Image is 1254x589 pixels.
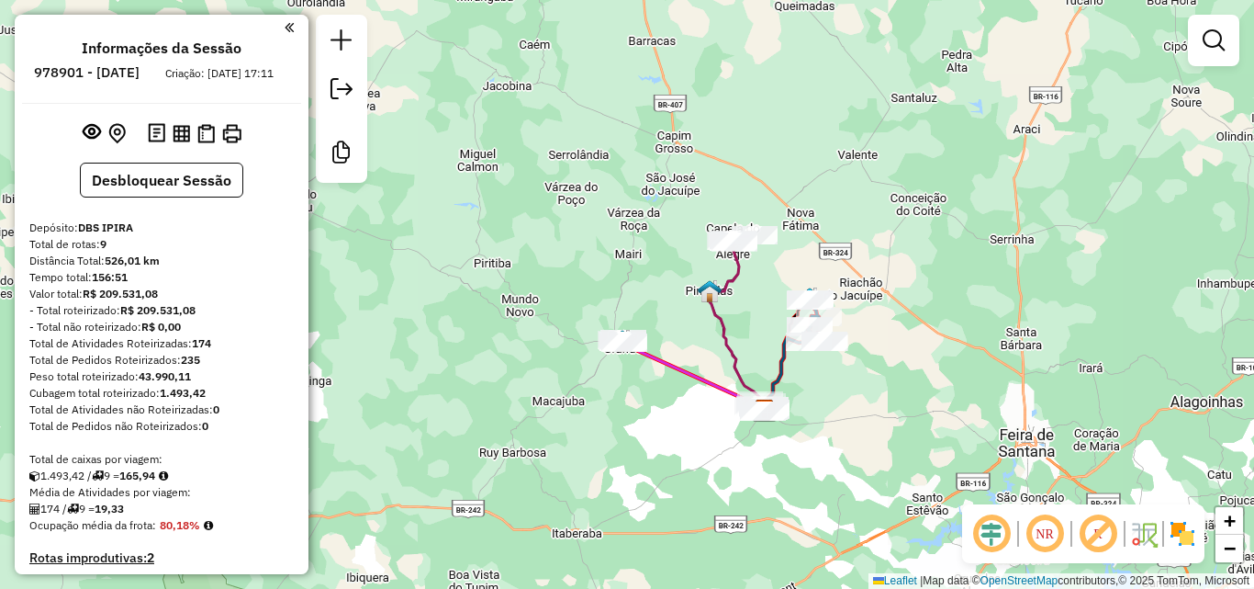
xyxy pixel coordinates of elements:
img: DBS IPIRA [753,399,777,423]
strong: 2 [147,549,154,566]
strong: 1 [133,572,140,589]
img: Fluxo de ruas [1129,519,1159,549]
h4: Informações da Sessão [82,40,241,57]
strong: 1.493,42 [160,386,206,400]
div: Total de caixas por viagem: [29,451,294,468]
img: Baixa Grande [610,329,634,353]
strong: 9 [100,237,106,251]
span: | [920,574,923,587]
strong: 80,18% [160,518,200,532]
i: Total de rotas [67,504,79,515]
strong: 165,94 [119,469,155,482]
div: 1.493,42 / 9 = [29,468,294,484]
div: Média de Atividades por viagem: [29,484,294,501]
button: Visualizar Romaneio [194,120,218,147]
i: Total de rotas [92,470,104,481]
strong: 43.990,11 [139,369,191,383]
em: Média calculada utilizando a maior ocupação (%Peso ou %Cubagem) de cada rota da sessão. Rotas cro... [204,520,213,531]
strong: 156:51 [92,270,128,284]
button: Logs desbloquear sessão [144,119,169,148]
h6: 978901 - [DATE] [34,64,140,81]
img: Pé de Serra [798,287,822,311]
i: Total de Atividades [29,504,40,515]
div: Cubagem total roteirizado: [29,385,294,402]
button: Desbloquear Sessão [80,163,243,198]
div: Total de Pedidos não Roteirizados: [29,418,294,435]
strong: 526,01 km [105,254,160,267]
div: Total de rotas: [29,236,294,253]
img: Exibir/Ocultar setores [1168,519,1197,549]
strong: R$ 0,00 [141,320,181,334]
div: Valor total: [29,286,294,302]
span: − [1224,537,1236,560]
h4: Rotas vários dias: [29,573,294,589]
strong: 235 [181,353,200,367]
button: Centralizar mapa no depósito ou ponto de apoio [105,119,129,148]
span: Ocupação média da frota: [29,518,156,532]
strong: 19,33 [95,502,124,515]
strong: 0 [213,402,219,416]
a: OpenStreetMap [980,574,1058,587]
a: Clique aqui para minimizar o painel [285,17,294,38]
div: Total de Atividades não Roteirizadas: [29,402,294,418]
strong: 174 [192,336,211,350]
span: + [1224,509,1236,532]
i: Meta Caixas/viagem: 1,00 Diferença: 164,94 [159,470,168,481]
span: Ocultar deslocamento [969,512,1013,556]
div: Peso total roteirizado: [29,368,294,385]
span: Exibir rótulo [1076,512,1120,556]
a: Nova sessão e pesquisa [323,22,360,63]
a: Leaflet [873,574,917,587]
div: Total de Pedidos Roteirizados: [29,352,294,368]
button: Exibir sessão original [79,119,105,148]
div: Depósito: [29,220,294,236]
div: Tempo total: [29,269,294,286]
strong: DBS IPIRA [78,221,133,234]
strong: R$ 209.531,08 [83,287,158,300]
a: Zoom out [1215,535,1243,562]
button: Imprimir Rotas [218,120,245,147]
h4: Rotas improdutivas: [29,550,294,566]
div: - Total não roteirizado: [29,319,294,335]
a: Exportar sessão [323,71,360,112]
a: Criar modelo [323,134,360,176]
div: Total de Atividades Roteirizadas: [29,335,294,352]
a: Exibir filtros [1195,22,1232,59]
strong: R$ 209.531,08 [120,303,196,317]
button: Visualizar relatório de Roteirização [169,120,194,145]
div: Distância Total: [29,253,294,269]
div: 174 / 9 = [29,501,294,517]
div: - Total roteirizado: [29,302,294,319]
div: Map data © contributors,© 2025 TomTom, Microsoft [868,573,1254,589]
a: Zoom in [1215,507,1243,535]
strong: 0 [202,419,208,433]
i: Cubagem total roteirizado [29,470,40,481]
div: Criação: [DATE] 17:11 [158,65,281,82]
img: Pintadas [698,279,722,303]
span: Ocultar NR [1023,512,1067,556]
